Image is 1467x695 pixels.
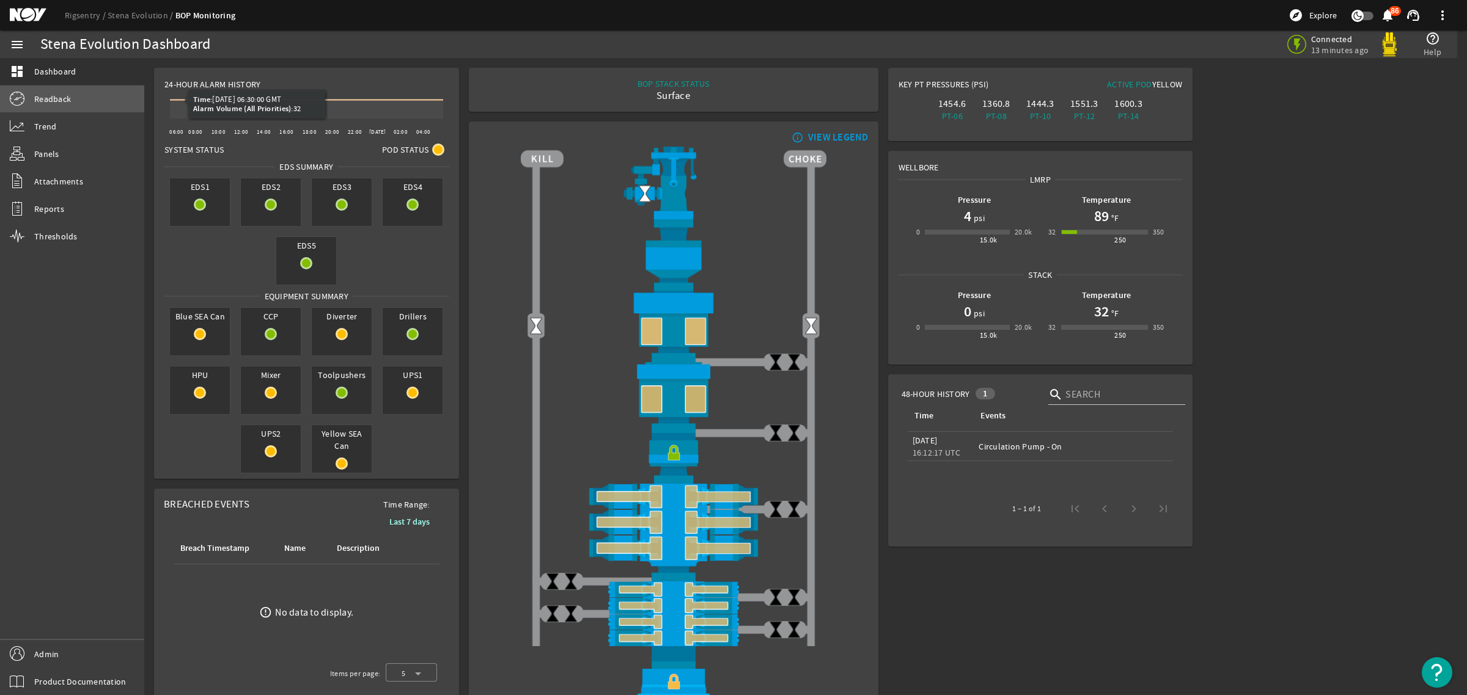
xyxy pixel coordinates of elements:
img: ShearRamOpenBlock.png [521,509,826,535]
span: Diverter [312,308,372,325]
span: Active Pod [1107,79,1152,90]
img: ValveClose.png [562,605,580,623]
div: Description [335,542,396,555]
text: 08:00 [188,128,202,136]
b: Temperature [1082,194,1131,206]
div: PT-14 [1109,110,1148,122]
span: Reports [34,203,64,215]
span: Yellow SEA Can [312,425,372,454]
div: 15.0k [980,329,998,341]
span: Admin [34,648,59,660]
div: 32 [1048,321,1056,333]
div: 32 [1048,226,1056,238]
span: EDS2 [241,178,301,195]
div: PT-12 [1065,110,1104,122]
text: [DATE] [369,128,386,136]
mat-icon: dashboard [10,64,24,79]
span: Stack [1024,269,1056,281]
div: Items per page: [330,668,381,680]
div: BOP STACK STATUS [638,78,710,90]
span: System Status [164,144,224,156]
div: PT-08 [977,110,1016,122]
text: 06:00 [169,128,183,136]
img: ValveClose.png [562,572,580,591]
img: PipeRamOpenBlock.png [521,597,826,614]
input: Search [1065,387,1175,402]
img: Valve2Open.png [802,316,820,335]
span: EDS5 [276,237,336,254]
mat-icon: info_outline [789,133,804,142]
div: 1 – 1 of 1 [1012,503,1041,515]
div: Name [284,542,306,555]
img: ValveClose.png [767,353,785,371]
img: ValveClose.png [785,500,803,519]
div: Time [914,409,933,423]
img: ValveClose.png [785,424,803,442]
div: 250 [1114,234,1126,246]
div: Breach Timestamp [180,542,249,555]
b: Last 7 days [389,516,430,528]
button: Last 7 days [380,511,439,533]
span: °F [1109,307,1119,319]
h1: 32 [1094,302,1109,321]
div: 20.0k [1015,321,1032,333]
span: EDS1 [170,178,230,195]
button: more_vert [1428,1,1457,30]
div: Key PT Pressures (PSI) [899,78,1040,95]
text: 10:00 [211,128,226,136]
span: psi [971,307,985,319]
span: Trend [34,120,56,133]
div: 1444.3 [1021,98,1060,110]
button: Explore [1284,5,1342,25]
div: 1600.3 [1109,98,1148,110]
span: EDS SUMMARY [275,161,337,173]
img: RiserConnectorLock.png [521,433,826,483]
div: Description [337,542,380,555]
img: RiserAdapter.png [521,147,826,219]
h1: 4 [964,206,971,226]
span: EDS4 [383,178,443,195]
span: Panels [34,148,59,160]
text: 16:00 [279,128,293,136]
mat-icon: explore [1289,8,1303,23]
div: PT-10 [1021,110,1060,122]
mat-icon: notifications [1380,8,1395,23]
span: Attachments [34,175,83,187]
text: 14:00 [257,128,271,136]
a: BOP Monitoring [175,10,236,21]
b: Pressure [958,194,991,206]
div: Surface [638,90,710,102]
img: Yellowpod.svg [1377,32,1402,57]
div: 0 [916,226,920,238]
img: ValveClose.png [767,424,785,442]
span: Time Range: [373,498,439,511]
text: 22:00 [348,128,362,136]
span: 13 minutes ago [1311,45,1369,56]
span: 24-Hour Alarm History [164,78,260,90]
img: FlexJoint.png [521,219,826,290]
img: PipeRamOpenBlock.png [521,614,826,630]
div: Time [913,409,965,423]
div: 20.0k [1015,226,1032,238]
text: 12:00 [234,128,248,136]
img: ValveClose.png [785,353,803,371]
img: ValveClose.png [543,572,562,591]
img: UpperAnnularOpenBlock.png [521,291,826,362]
img: BopBodyShearBottom.png [521,561,826,581]
div: Wellbore [889,151,1193,173]
h1: 89 [1094,206,1109,226]
span: Dashboard [34,65,76,78]
span: CCP [241,308,301,325]
div: Stena Evolution Dashboard [40,38,210,51]
img: ValveClose.png [543,605,562,623]
span: Mixer [241,366,301,384]
b: Pressure [958,289,991,301]
img: PipeRamOpenBlock.png [521,630,826,646]
div: 350 [1153,226,1164,238]
mat-icon: error_outline [259,606,272,619]
span: Help [1424,46,1441,58]
legacy-datetime-component: 16:12:17 UTC [913,447,961,458]
div: Name [282,542,320,555]
img: LowerAnnularOpenBlock.png [521,362,826,432]
span: Thresholds [34,230,78,242]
